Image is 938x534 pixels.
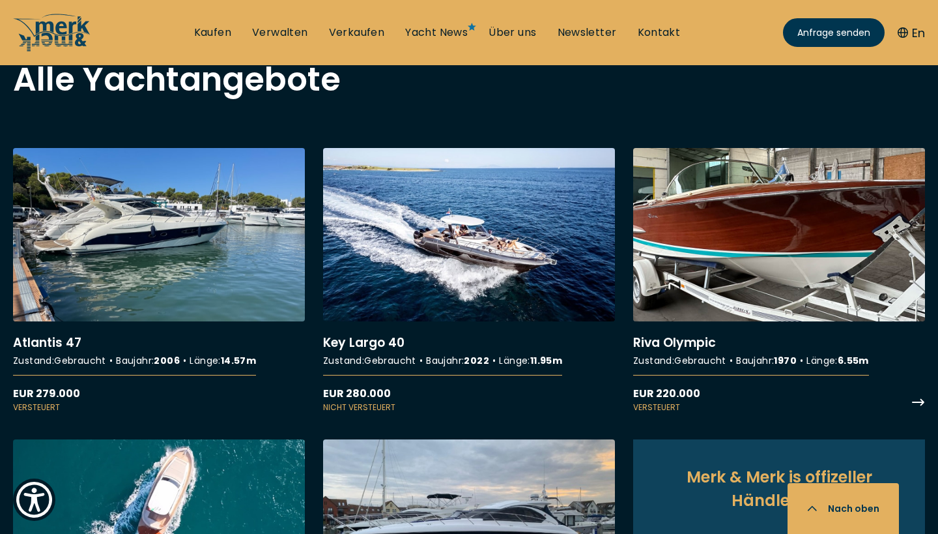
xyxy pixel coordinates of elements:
button: Show Accessibility Preferences [13,479,55,521]
h2: Merk & Merk is offizeller Händler für: [659,466,899,512]
span: Anfrage senden [797,26,870,40]
a: More details aboutRiva Olympic [633,148,925,413]
h2: Alle Yachtangebote [13,63,925,96]
a: Verwalten [252,25,308,40]
a: More details aboutAtlantis 47 [13,148,305,413]
a: Yacht News [405,25,468,40]
a: Verkaufen [329,25,385,40]
a: Newsletter [558,25,617,40]
button: En [898,24,925,42]
a: Kontakt [638,25,681,40]
a: More details aboutKey Largo 40 [323,148,615,413]
a: Kaufen [194,25,231,40]
button: Nach oben [788,483,899,534]
a: Über uns [489,25,536,40]
a: Anfrage senden [783,18,885,47]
